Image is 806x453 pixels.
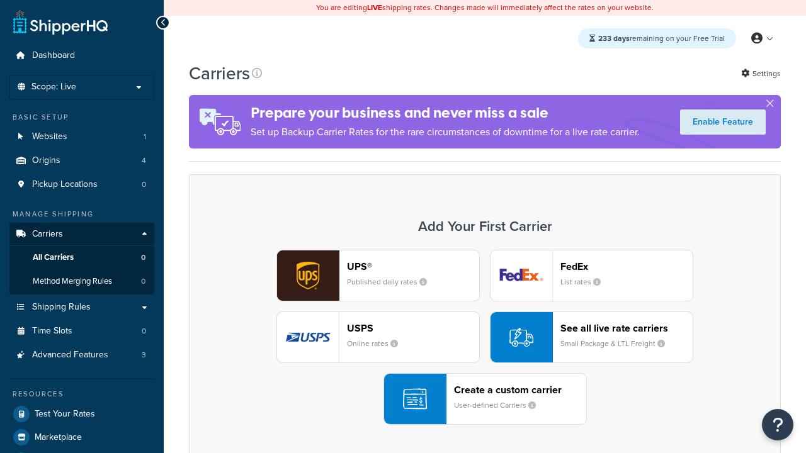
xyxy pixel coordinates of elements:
a: Pickup Locations 0 [9,173,154,196]
header: UPS® [347,260,479,272]
img: icon-carrier-custom-c93b8a24.svg [403,387,427,411]
small: Small Package & LTL Freight [560,338,675,349]
small: User-defined Carriers [454,400,546,411]
a: Marketplace [9,426,154,449]
li: Method Merging Rules [9,270,154,293]
b: LIVE [367,2,382,13]
button: usps logoUSPSOnline rates [276,311,480,363]
button: Open Resource Center [762,409,793,440]
li: Websites [9,125,154,148]
div: Basic Setup [9,112,154,123]
span: Carriers [32,229,63,240]
a: Enable Feature [680,109,766,135]
img: fedEx logo [491,250,552,301]
div: Manage Shipping [9,209,154,220]
button: See all live rate carriersSmall Package & LTL Freight [490,311,693,363]
header: FedEx [560,260,693,272]
a: Advanced Features 3 [9,344,154,367]
li: Advanced Features [9,344,154,367]
span: Origins [32,155,60,166]
span: Shipping Rules [32,302,91,313]
a: Settings [741,65,781,82]
span: 3 [142,350,146,361]
span: All Carriers [33,252,74,263]
a: Dashboard [9,44,154,67]
a: Method Merging Rules 0 [9,270,154,293]
a: Websites 1 [9,125,154,148]
a: Origins 4 [9,149,154,172]
span: Scope: Live [31,82,76,92]
span: Pickup Locations [32,179,98,190]
img: usps logo [277,312,339,362]
a: ShipperHQ Home [13,9,108,35]
strong: 233 days [598,33,630,44]
li: Time Slots [9,320,154,343]
span: Dashboard [32,50,75,61]
span: Time Slots [32,326,72,337]
div: Resources [9,389,154,400]
span: 0 [142,326,146,337]
a: Test Your Rates [9,403,154,425]
button: Create a custom carrierUser-defined Carriers [383,373,587,425]
span: 0 [141,252,145,263]
header: See all live rate carriers [560,322,693,334]
li: Pickup Locations [9,173,154,196]
span: Method Merging Rules [33,276,112,287]
span: 1 [144,131,146,142]
header: USPS [347,322,479,334]
button: fedEx logoFedExList rates [490,250,693,301]
header: Create a custom carrier [454,384,586,396]
small: Published daily rates [347,276,437,288]
a: All Carriers 0 [9,246,154,269]
span: 0 [141,276,145,287]
img: icon-carrier-liverate-becf4550.svg [509,325,533,349]
li: Origins [9,149,154,172]
span: Test Your Rates [35,409,95,420]
p: Set up Backup Carrier Rates for the rare circumstances of downtime for a live rate carrier. [251,123,640,141]
span: Marketplace [35,432,82,443]
div: remaining on your Free Trial [578,28,736,48]
small: Online rates [347,338,408,349]
h4: Prepare your business and never miss a sale [251,103,640,123]
li: All Carriers [9,246,154,269]
li: Carriers [9,223,154,294]
h3: Add Your First Carrier [202,219,768,234]
span: Websites [32,131,67,142]
img: ups logo [277,250,339,301]
a: Time Slots 0 [9,320,154,343]
img: ad-rules-rateshop-fe6ec290ccb7230408bd80ed9643f0289d75e0ffd9eb532fc0e269fcd187b520.png [189,95,251,148]
span: 0 [142,179,146,190]
a: Carriers [9,223,154,246]
small: List rates [560,276,611,288]
span: 4 [142,155,146,166]
h1: Carriers [189,61,250,86]
button: ups logoUPS®Published daily rates [276,250,480,301]
a: Shipping Rules [9,296,154,319]
span: Advanced Features [32,350,108,361]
